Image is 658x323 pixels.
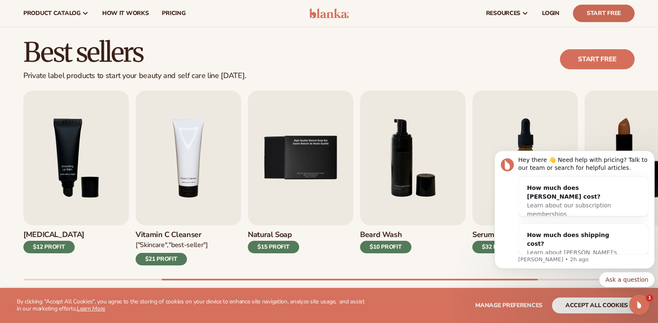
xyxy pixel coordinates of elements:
[629,295,649,315] iframe: Intercom live chat
[360,91,466,265] a: 6 / 9
[17,298,368,313] p: By clicking "Accept All Cookies", you agree to the storing of cookies on your device to enhance s...
[23,230,84,240] h3: [MEDICAL_DATA]
[472,230,524,240] h3: Serum
[136,241,208,250] div: ["Skincare","Best-seller"]
[360,230,411,240] h3: Beard Wash
[23,38,246,66] h2: Best sellers
[542,10,560,17] span: LOGIN
[23,241,75,253] div: $12 PROFIT
[248,230,299,240] h3: Natural Soap
[77,305,105,313] a: Learn More
[552,298,641,313] button: accept all cookies
[23,10,81,17] span: product catalog
[486,10,520,17] span: resources
[573,5,635,22] a: Start Free
[248,241,299,253] div: $15 PROFIT
[102,10,149,17] span: How It Works
[309,8,349,18] img: logo
[248,91,353,265] a: 5 / 9
[162,10,185,17] span: pricing
[472,241,524,253] div: $32 PROFIT
[491,143,658,292] iframe: Intercom notifications message
[136,230,208,240] h3: Vitamin C Cleanser
[472,91,578,265] a: 7 / 9
[475,301,542,309] span: Manage preferences
[136,253,187,265] div: $21 PROFIT
[136,91,241,265] a: 4 / 9
[646,295,653,301] span: 1
[560,49,635,69] a: Start free
[23,91,129,265] a: 3 / 9
[23,71,246,81] div: Private label products to start your beauty and self care line [DATE].
[360,241,411,253] div: $10 PROFIT
[475,298,542,313] button: Manage preferences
